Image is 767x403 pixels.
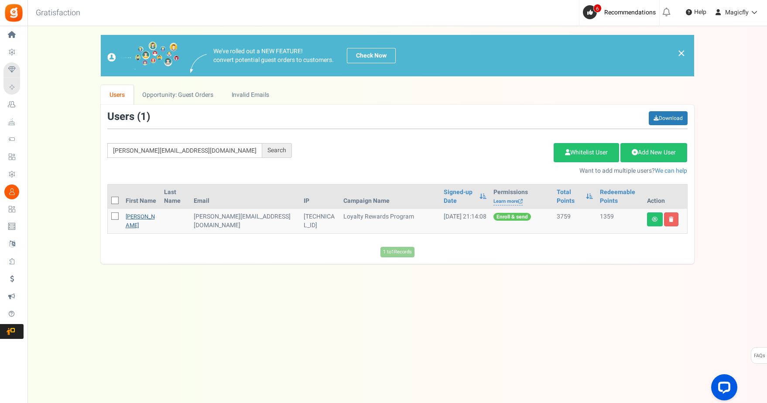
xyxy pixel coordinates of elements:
h3: Users ( ) [107,111,150,123]
td: [DATE] 21:14:08 [440,209,490,233]
a: Invalid Emails [223,85,278,105]
a: Users [101,85,134,105]
a: Total Points [557,188,582,205]
td: Loyalty Rewards Program [340,209,440,233]
div: Search [262,143,292,158]
td: 1359 [596,209,644,233]
img: images [190,54,207,73]
a: 6 Recommendations [583,5,659,19]
a: Download [649,111,688,125]
a: × [678,48,685,58]
i: View details [652,217,658,222]
span: Magicfly [725,8,749,17]
a: Learn more [493,198,523,205]
img: images [107,41,179,70]
th: Email [190,184,300,209]
th: Action [644,184,687,209]
span: 6 [593,4,602,13]
span: FAQs [753,348,765,364]
a: Whitelist User [554,143,619,162]
td: 3759 [553,209,596,233]
a: Add New User [620,143,687,162]
a: We can help [655,166,687,175]
p: We've rolled out a NEW FEATURE! convert potential guest orders to customers. [213,47,334,65]
th: First Name [122,184,161,209]
a: Opportunity: Guest Orders [134,85,222,105]
td: [PERSON_NAME][EMAIL_ADDRESS][DOMAIN_NAME] [190,209,300,233]
p: Want to add multiple users? [305,167,688,175]
h3: Gratisfaction [26,4,90,22]
a: Check Now [347,48,396,63]
a: Help [682,5,710,19]
a: Redeemable Points [600,188,640,205]
th: Permissions [490,184,553,209]
td: [TECHNICAL_ID] [300,209,340,233]
a: [PERSON_NAME] [126,212,155,229]
a: Signed-up Date [444,188,476,205]
span: 1 [140,109,147,124]
i: Delete user [669,217,674,222]
th: IP [300,184,340,209]
span: Enroll & send [493,213,531,221]
th: Last Name [161,184,190,209]
span: Recommendations [604,8,656,17]
span: Help [692,8,706,17]
input: Search by email or name [107,143,262,158]
th: Campaign Name [340,184,440,209]
img: Gratisfaction [4,3,24,23]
